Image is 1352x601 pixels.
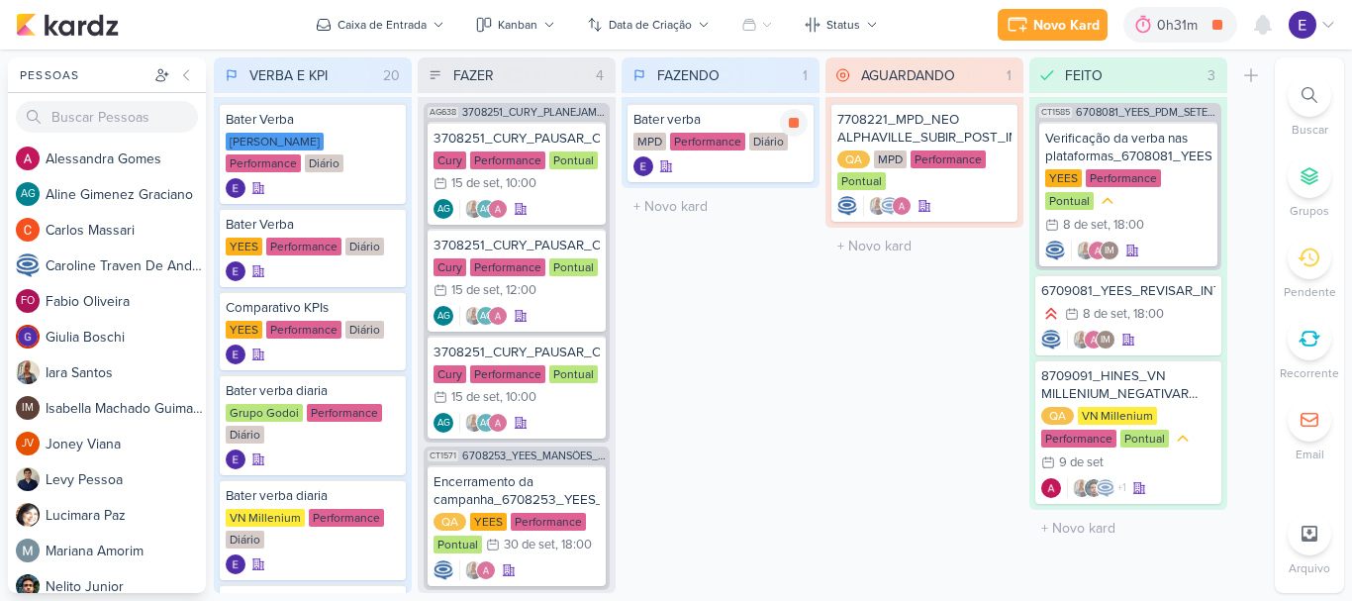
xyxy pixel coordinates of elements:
img: Alessandra Gomes [16,147,40,170]
img: Alessandra Gomes [488,306,508,326]
img: Levy Pessoa [16,467,40,491]
div: Novo Kard [1033,15,1100,36]
div: Joney Viana [16,432,40,455]
p: Arquivo [1289,559,1330,577]
div: N e l i t o J u n i o r [46,576,206,597]
div: Performance [470,365,545,383]
div: Fabio Oliveira [16,289,40,313]
div: Diário [345,238,384,255]
div: YEES [470,513,507,531]
img: Iara Santos [1072,330,1092,350]
div: Diário [226,531,264,549]
p: AG [437,205,450,215]
img: Caroline Traven De Andrade [1045,241,1065,260]
img: Eduardo Quaresma [226,450,245,469]
div: Diário [226,426,264,444]
img: Iara Santos [464,560,484,580]
p: AG [21,189,36,200]
span: AG638 [428,107,458,118]
div: Criador(a): Caroline Traven De Andrade [434,560,453,580]
div: , 12:00 [500,284,536,297]
div: Criador(a): Eduardo Quaresma [226,554,245,574]
p: Buscar [1292,121,1328,139]
div: Cury [434,365,466,383]
img: Alessandra Gomes [476,560,496,580]
div: Performance [226,154,301,172]
img: Iara Santos [16,360,40,384]
img: Iara Santos [868,196,888,216]
div: M a r i a n a A m o r i m [46,541,206,561]
span: CT1585 [1039,107,1072,118]
span: +1 [1115,480,1126,496]
div: Performance [911,150,986,168]
div: Aline Gimenez Graciano [16,182,40,206]
div: Parar relógio [780,109,808,137]
div: Verificação da verba nas plataformas_6708081_YEES_PDM_SETEMBRO [1045,130,1211,165]
div: J o n e y V i a n a [46,434,206,454]
div: , 10:00 [500,177,536,190]
div: 8 de set [1083,308,1127,321]
div: Diário [305,154,343,172]
div: I s a b e l l a M a c h a d o G u i m a r ã e s [46,398,206,419]
div: 30 de set [504,539,555,551]
div: QA [1041,407,1074,425]
img: Carlos Massari [16,218,40,242]
div: 3708251_CURY_PAUSAR_CAMPANHA_DIA"C"_TIKTOK [434,237,600,254]
img: Alessandra Gomes [1084,330,1104,350]
img: Nelito Junior [16,574,40,598]
img: Giulia Boschi [16,325,40,349]
div: Isabella Machado Guimarães [16,396,40,420]
img: Lucimara Paz [16,503,40,527]
div: Criador(a): Eduardo Quaresma [226,345,245,364]
img: Alessandra Gomes [488,199,508,219]
div: Grupo Godoi [226,404,303,422]
div: Performance [1086,169,1161,187]
div: Criador(a): Aline Gimenez Graciano [434,306,453,326]
div: Colaboradores: Iara Santos, Caroline Traven De Andrade, Alessandra Gomes [863,196,912,216]
div: Performance [307,404,382,422]
div: 15 de set [451,177,500,190]
div: Aline Gimenez Graciano [434,306,453,326]
div: Colaboradores: Iara Santos, Aline Gimenez Graciano, Alessandra Gomes [459,306,508,326]
div: Prioridade Alta [1041,304,1061,324]
div: 15 de set [451,284,500,297]
div: YEES [226,238,262,255]
img: Iara Santos [1072,478,1092,498]
p: Recorrente [1280,364,1339,382]
div: Isabella Machado Guimarães [1096,330,1115,350]
div: Bater Verba [226,216,400,234]
div: Aline Gimenez Graciano [476,413,496,433]
img: Caroline Traven De Andrade [1041,330,1061,350]
img: Eduardo Quaresma [633,156,653,176]
div: 1 [795,65,816,86]
img: Alessandra Gomes [488,413,508,433]
div: Criador(a): Eduardo Quaresma [226,261,245,281]
div: , 18:00 [1127,308,1164,321]
img: Nelito Junior [1084,478,1104,498]
div: Aline Gimenez Graciano [476,306,496,326]
img: Caroline Traven De Andrade [837,196,857,216]
p: IM [22,403,34,414]
div: Pontual [549,258,598,276]
div: C a r l o s M a s s a r i [46,220,206,241]
input: + Novo kard [626,192,816,221]
div: A l i n e G i m e n e z G r a c i a n o [46,184,206,205]
p: Email [1296,446,1324,463]
div: Aline Gimenez Graciano [476,199,496,219]
div: Performance [1041,430,1116,448]
div: Pontual [434,536,482,553]
img: Eduardo Quaresma [226,345,245,364]
div: Criador(a): Eduardo Quaresma [226,450,245,469]
div: MPD [874,150,907,168]
div: Criador(a): Alessandra Gomes [1041,478,1061,498]
div: Criador(a): Caroline Traven De Andrade [837,196,857,216]
div: 6709081_YEES_REVISAR_INTEGRAÇÃO_CV_META_GOOGLE [1041,282,1215,300]
div: Colaboradores: Iara Santos, Alessandra Gomes [459,560,496,580]
div: 8709091_HINES_VN MILLENIUM_NEGATIVAR PALAVRAS BAIRROS [1041,367,1215,403]
div: Cury [434,151,466,169]
div: Pontual [837,172,886,190]
img: Caroline Traven De Andrade [880,196,900,216]
div: Performance [511,513,586,531]
div: Colaboradores: Iara Santos, Alessandra Gomes, Isabella Machado Guimarães [1067,330,1115,350]
div: Bater verba diaria [226,382,400,400]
